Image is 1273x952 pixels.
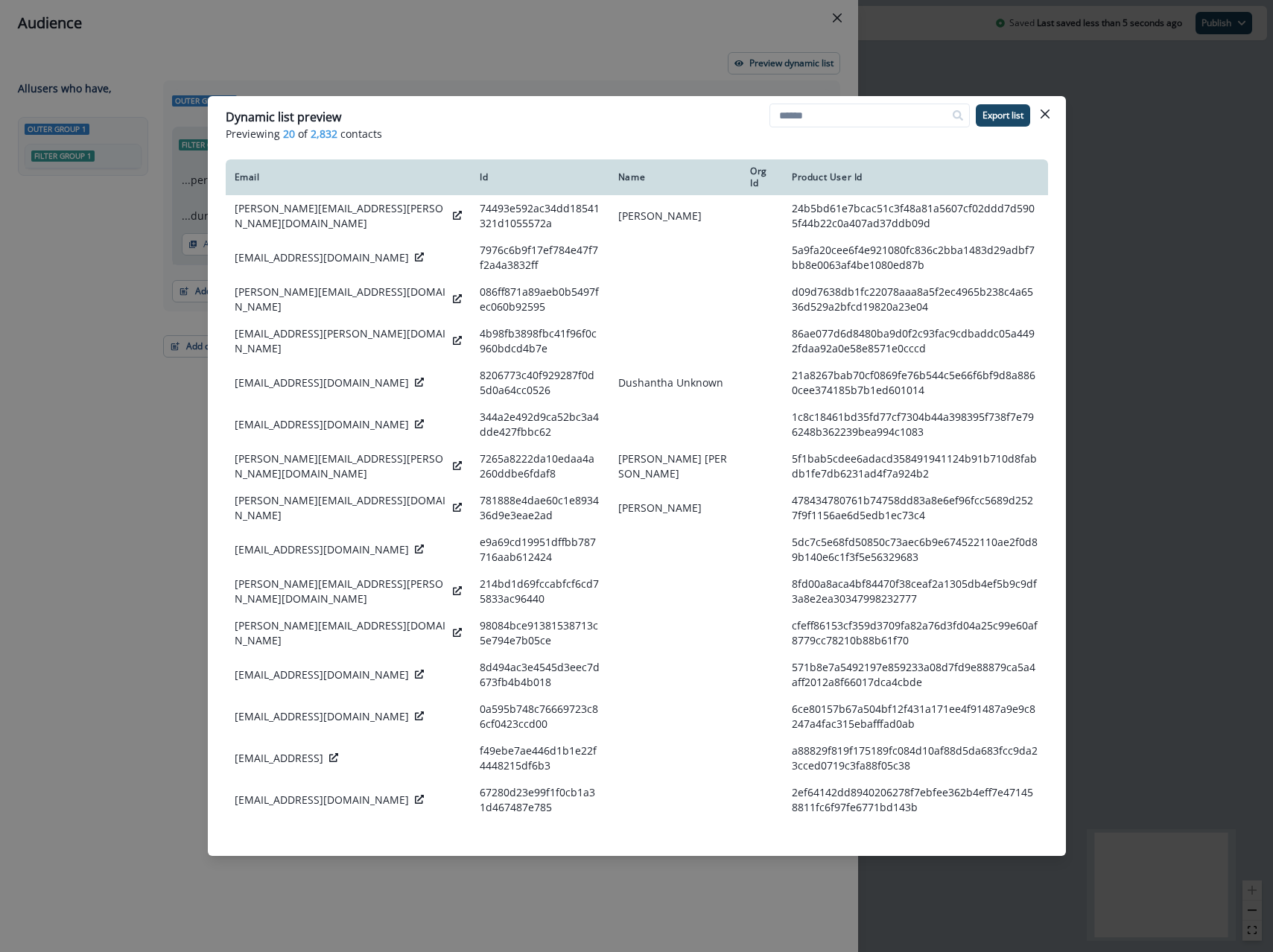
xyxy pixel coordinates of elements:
[235,667,409,682] p: [EMAIL_ADDRESS][DOMAIN_NAME]
[471,237,609,279] td: 7976c6b9f17ef784e47f7f2a4a3832ff
[471,571,609,612] td: 214bd1d69fccabfcf6cd75833ac96440
[609,195,741,237] td: [PERSON_NAME]
[235,542,409,557] p: [EMAIL_ADDRESS][DOMAIN_NAME]
[471,737,609,779] td: f49ebe7ae446d1b1e22f4448215df6b3
[235,493,447,523] p: [PERSON_NAME][EMAIL_ADDRESS][DOMAIN_NAME]
[235,417,409,432] p: [EMAIL_ADDRESS][DOMAIN_NAME]
[235,618,447,648] p: [PERSON_NAME][EMAIL_ADDRESS][DOMAIN_NAME]
[783,696,1048,737] td: 6ce80157b67a504bf12f431a171ee4f91487a9e9c8247a4fac315ebafffad0ab
[471,445,609,487] td: 7265a8222da10edaa4a260ddbe6fdaf8
[471,821,609,863] td: 1e2e63cf0cc2d9a5c79cc9751d79c7fb
[235,201,447,231] p: [PERSON_NAME][EMAIL_ADDRESS][PERSON_NAME][DOMAIN_NAME]
[235,375,409,390] p: [EMAIL_ADDRESS][DOMAIN_NAME]
[783,445,1048,487] td: 5f1bab5cdee6adacd358491941124b91b710d8fabdb1fe7db6231ad4f7a924b2
[982,110,1023,121] p: Export list
[226,108,341,126] p: Dynamic list preview
[235,326,447,356] p: [EMAIL_ADDRESS][PERSON_NAME][DOMAIN_NAME]
[235,709,409,724] p: [EMAIL_ADDRESS][DOMAIN_NAME]
[471,612,609,654] td: 98084bce91381538713c5e794e7b05ce
[235,751,323,766] p: [EMAIL_ADDRESS]
[471,529,609,571] td: e9a69cd19951dffbb787716aab612424
[235,793,409,807] p: [EMAIL_ADDRESS][DOMAIN_NAME]
[783,612,1048,654] td: cfeff86153cf359d3709fa82a76d3fd04a25c99e60af8779cc78210b88b61f70
[618,171,732,183] div: Name
[1033,102,1057,126] button: Close
[471,362,609,404] td: 8206773c40f929287f0d5d0a64cc0526
[235,250,409,265] p: [EMAIL_ADDRESS][DOMAIN_NAME]
[783,487,1048,529] td: 478434780761b74758dd83a8e6ef96fcc5689d2527f9f1156ae6d5edb1ec73c4
[471,404,609,445] td: 344a2e492d9ca52bc3a4dde427fbbc62
[471,195,609,237] td: 74493e592ac34dd18541321d1055572a
[235,577,447,606] p: [PERSON_NAME][EMAIL_ADDRESS][PERSON_NAME][DOMAIN_NAME]
[235,451,447,481] p: [PERSON_NAME][EMAIL_ADDRESS][PERSON_NAME][DOMAIN_NAME]
[609,445,741,487] td: [PERSON_NAME] [PERSON_NAME]
[783,362,1048,404] td: 21a8267bab70cf0869fe76b544c5e66f6bf9d8a8860cee374185b7b1ed601014
[235,171,462,183] div: Email
[783,320,1048,362] td: 86ae077d6d8480ba9d0f2c93fac9cdbaddc05a4492fdaa92a0e58e8571e0cccd
[783,779,1048,821] td: 2ef64142dd8940206278f7ebfee362b4eff7e471458811fc6f97fe6771bd143b
[976,104,1030,127] button: Export list
[235,285,447,314] p: [PERSON_NAME][EMAIL_ADDRESS][DOMAIN_NAME]
[283,126,295,142] span: 20
[783,195,1048,237] td: 24b5bd61e7bcac51c3f48a81a5607cf02ddd7d5905f44b22c0a407ad37ddb09d
[226,126,1048,142] p: Previewing of contacts
[783,737,1048,779] td: a88829f819f175189fc084d10af88d5da683fcc9da23cced0719c3fa88f05c38
[783,237,1048,279] td: 5a9fa20cee6f4e921080fc836c2bba1483d29adbf7bb8e0063af4be1080ed87b
[783,821,1048,863] td: b2406ebf590c571b627a9a72558e95904e7b59c40485583f969b854327ccdfb8
[792,171,1039,183] div: Product User Id
[783,529,1048,571] td: 5dc7c5e68fd50850c73aec6b9e674522110ae2f0d89b140e6c1f3f5e56329683
[471,779,609,821] td: 67280d23e99f1f0cb1a31d467487e785
[471,696,609,737] td: 0a595b748c76669723c86cf0423ccd00
[609,487,741,529] td: [PERSON_NAME]
[471,279,609,320] td: 086ff871a89aeb0b5497fec060b92595
[480,171,600,183] div: Id
[471,487,609,529] td: 781888e4dae60c1e893436d9e3eae2ad
[750,165,774,189] div: Org Id
[609,362,741,404] td: Dushantha Unknown
[783,654,1048,696] td: 571b8e7a5492197e859233a08d7fd9e88879ca5a4aff2012a8f66017dca4cbde
[783,279,1048,320] td: d09d7638db1fc22078aaa8a5f2ec4965b238c4a6536d529a2bfcd19820a23e04
[783,404,1048,445] td: 1c8c18461bd35fd77cf7304b44a398395f738f7e796248b362239bea994c1083
[471,654,609,696] td: 8d494ac3e4545d3eec7d673fb4b4b018
[311,126,337,142] span: 2,832
[471,320,609,362] td: 4b98fb3898fbc41f96f0c960bdcd4b7e
[783,571,1048,612] td: 8fd00a8aca4bf84470f38ceaf2a1305db4ef5b9c9df3a8e2ea30347998232777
